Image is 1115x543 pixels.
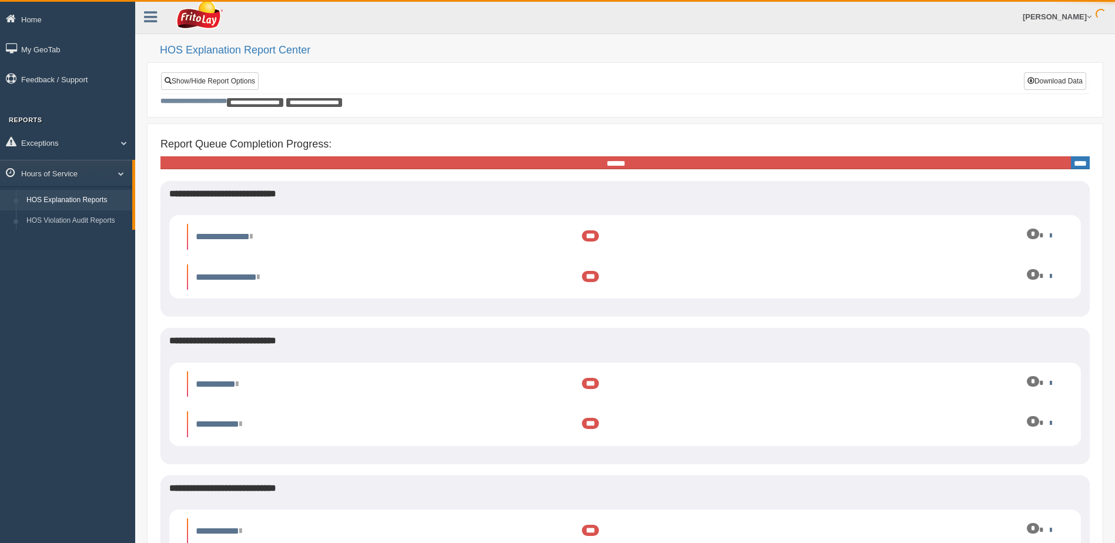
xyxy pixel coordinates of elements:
li: Expand [187,371,1063,397]
li: Expand [187,264,1063,290]
h2: HOS Explanation Report Center [160,45,1103,56]
a: HOS Violation Audit Reports [21,210,132,232]
li: Expand [187,224,1063,250]
li: Expand [187,411,1063,437]
h4: Report Queue Completion Progress: [160,139,1090,150]
a: HOS Explanation Reports [21,190,132,211]
a: Show/Hide Report Options [161,72,259,90]
button: Download Data [1024,72,1086,90]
